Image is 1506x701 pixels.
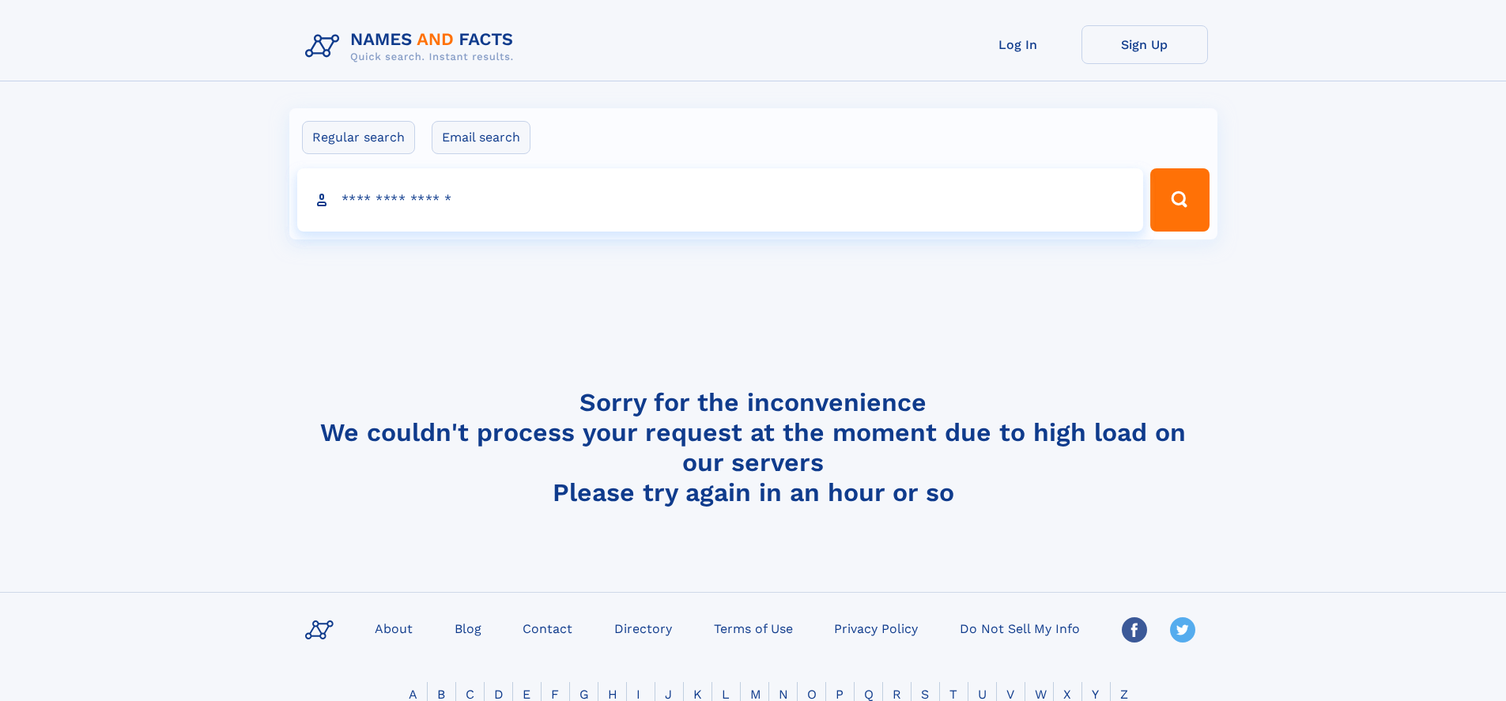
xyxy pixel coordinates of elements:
img: Twitter [1170,617,1195,643]
label: Regular search [302,121,415,154]
input: search input [297,168,1144,232]
a: Blog [448,616,488,639]
label: Email search [432,121,530,154]
a: Log In [955,25,1081,64]
h4: Sorry for the inconvenience We couldn't process your request at the moment due to high load on ou... [299,387,1208,507]
img: Logo Names and Facts [299,25,527,68]
a: Contact [516,616,579,639]
img: Facebook [1122,617,1147,643]
button: Search Button [1150,168,1209,232]
a: About [368,616,419,639]
a: Sign Up [1081,25,1208,64]
a: Terms of Use [708,616,799,639]
a: Do Not Sell My Info [953,616,1086,639]
a: Privacy Policy [828,616,924,639]
a: Directory [608,616,678,639]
